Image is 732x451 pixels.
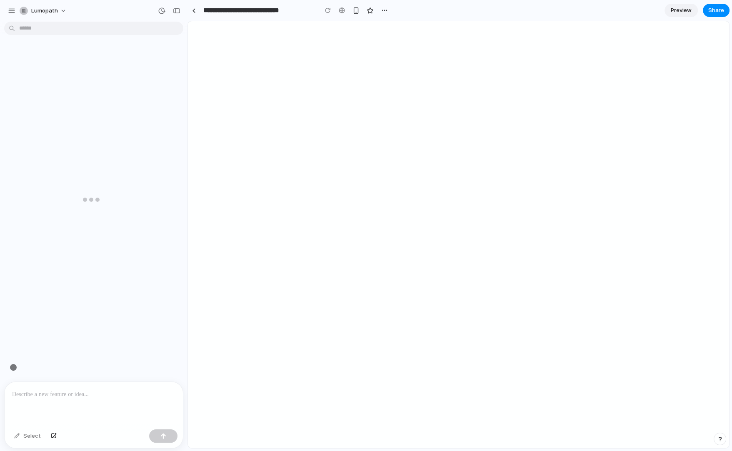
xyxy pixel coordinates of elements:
button: Share [703,4,730,17]
span: Lumopath [31,7,58,15]
button: Lumopath [16,4,71,17]
span: Preview [671,6,692,15]
span: Share [708,6,724,15]
a: Preview [665,4,698,17]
